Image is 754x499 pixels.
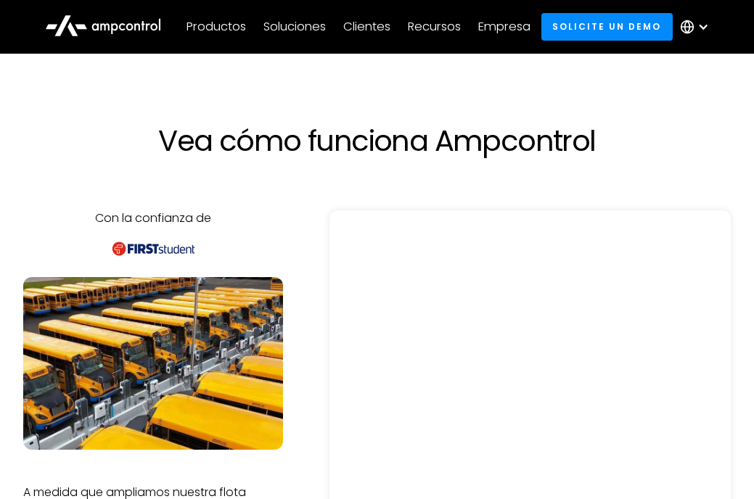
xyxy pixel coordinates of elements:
[478,19,530,35] div: Empresa
[408,19,461,35] div: Recursos
[58,123,697,158] h1: Vea cómo funciona Ampcontrol
[343,19,390,35] div: Clientes
[187,19,246,35] div: Productos
[263,19,326,35] div: Soluciones
[541,13,673,40] a: Solicite un demo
